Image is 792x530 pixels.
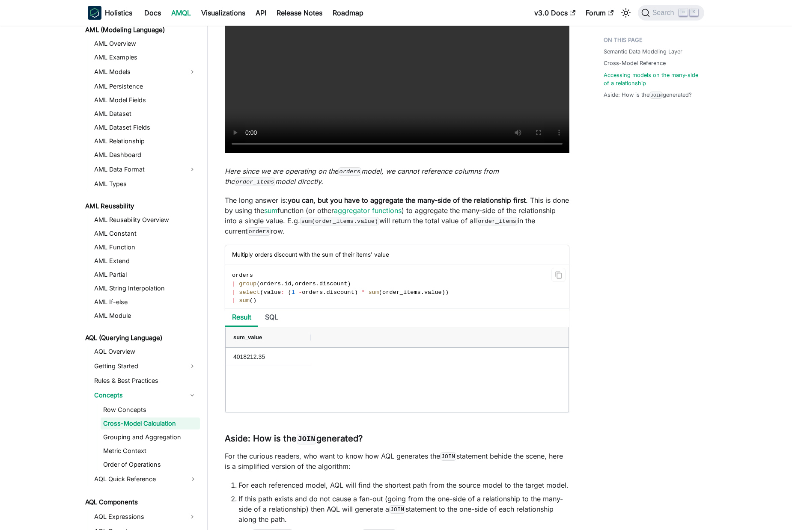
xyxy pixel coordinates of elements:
[101,417,200,429] a: Cross-Model Calculation
[260,281,281,287] span: orders
[650,9,679,17] span: Search
[690,9,698,16] kbd: K
[92,296,200,308] a: AML If-else
[619,6,633,20] button: Switch between dark and light mode (currently light mode)
[92,80,200,92] a: AML Persistence
[105,8,132,18] b: Holistics
[92,94,200,106] a: AML Model Fields
[92,65,185,79] a: AML Models
[264,206,277,215] a: sum
[421,289,424,296] span: .
[368,289,378,296] span: sum
[101,404,200,416] a: Row Concepts
[225,308,258,327] li: Result
[529,6,581,20] a: v3.0 Docs
[440,452,456,461] code: JOIN
[379,289,382,296] span: (
[101,445,200,457] a: Metric Context
[92,241,200,253] a: AML Function
[302,289,323,296] span: orders
[281,289,284,296] span: :
[239,281,256,287] span: group
[253,297,256,304] span: )
[382,289,421,296] span: order_items
[92,510,185,524] a: AQL Expressions
[92,149,200,161] a: AML Dashboard
[225,195,569,236] p: The long answer is: . This is done by using the function (or other ) to aggregate the many-side o...
[551,268,566,282] button: Copy code to clipboard
[298,289,302,296] span: -
[328,6,369,20] a: Roadmap
[258,308,285,327] li: SQL
[326,289,354,296] span: discount
[92,310,200,322] a: AML Module
[185,359,200,373] button: Expand sidebar category 'Getting Started'
[225,245,569,264] div: Multiply orders discount with the sum of their items' value
[354,289,358,296] span: )
[442,289,445,296] span: )
[288,196,526,204] strong: you can, but you have to aggregate the many-side of the relationship first
[263,289,281,296] span: value
[581,6,619,20] a: Forum
[92,359,185,373] a: Getting Started
[185,388,200,402] button: Collapse sidebar category 'Concepts'
[185,510,200,524] button: Expand sidebar category 'AQL Expressions'
[92,472,200,486] a: AQL Quick Reference
[92,346,200,358] a: AQL Overview
[196,6,250,20] a: Visualizations
[92,255,200,267] a: AML Extend
[295,281,316,287] span: orders
[424,289,442,296] span: value
[250,6,271,20] a: API
[166,6,196,20] a: AMQL
[238,480,569,490] li: For each referenced model, AQL will find the shortest path from the source model to the target mo...
[638,5,704,21] button: Search (Command+K)
[256,281,260,287] span: (
[225,433,569,444] h3: Aside: How is the generated?
[79,26,208,530] nav: Docs sidebar
[292,281,295,287] span: ,
[232,272,253,278] span: orders
[92,163,185,176] a: AML Data Format
[185,65,200,79] button: Expand sidebar category 'AML Models'
[288,289,292,296] span: (
[445,289,449,296] span: )
[271,6,328,20] a: Release Notes
[92,228,200,240] a: AML Constant
[239,297,249,304] span: sum
[101,459,200,471] a: Order of Operations
[604,59,666,67] a: Cross-Model Reference
[281,281,284,287] span: .
[604,91,692,99] a: Aside: How is theJOINgenerated?
[92,135,200,147] a: AML Relationship
[250,297,253,304] span: (
[319,281,347,287] span: discount
[92,375,200,387] a: Rules & Best Practices
[297,434,316,444] code: JOIN
[235,178,275,186] code: order_items
[83,496,200,508] a: AQL Components
[316,281,319,287] span: .
[92,214,200,226] a: AML Reusability Overview
[92,282,200,294] a: AML String Interpolation
[284,281,291,287] span: id
[239,289,260,296] span: select
[260,289,263,296] span: (
[347,281,351,287] span: )
[83,24,200,36] a: AML (Modeling Language)
[92,388,185,402] a: Concepts
[232,297,235,304] span: |
[92,269,200,281] a: AML Partial
[83,332,200,344] a: AQL (Querying Language)
[604,47,682,56] a: Semantic Data Modeling Layer
[92,108,200,120] a: AML Dataset
[225,167,499,186] em: Here since we are operating on the model, we cannot reference columns from the model directly.
[679,9,688,16] kbd: ⌘
[334,206,402,215] a: aggregator functions
[92,51,200,63] a: AML Examples
[604,71,699,87] a: Accessing models on the many-side of a relationship
[649,92,663,99] code: JOIN
[226,348,311,365] div: 4018212.35
[477,217,518,225] code: order_items
[300,217,379,225] code: sum(order_items.value)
